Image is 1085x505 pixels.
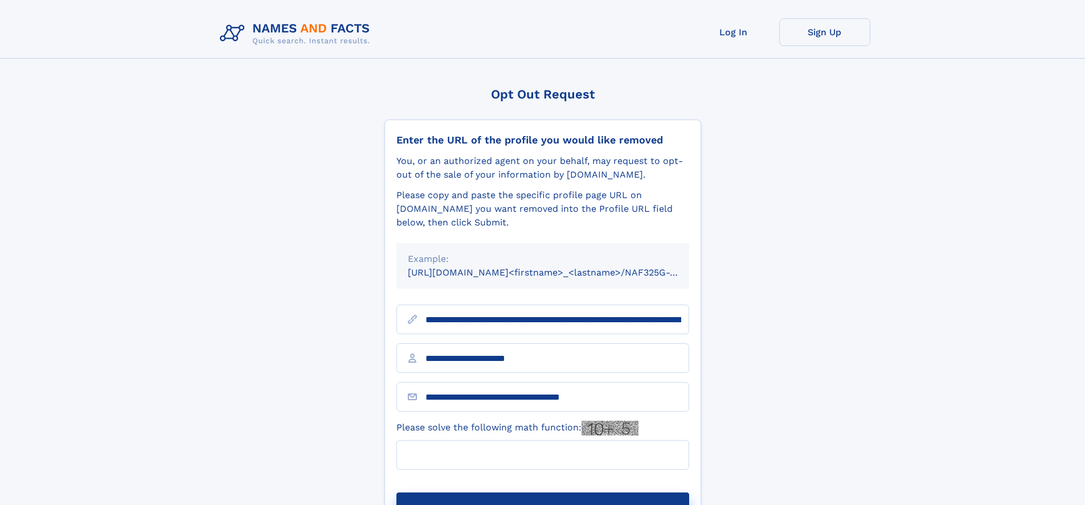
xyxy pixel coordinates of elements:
div: Opt Out Request [384,87,701,101]
img: Logo Names and Facts [215,18,379,49]
div: Please copy and paste the specific profile page URL on [DOMAIN_NAME] you want removed into the Pr... [396,188,689,229]
label: Please solve the following math function: [396,421,638,436]
div: Example: [408,252,678,266]
div: You, or an authorized agent on your behalf, may request to opt-out of the sale of your informatio... [396,154,689,182]
a: Sign Up [779,18,870,46]
div: Enter the URL of the profile you would like removed [396,134,689,146]
a: Log In [688,18,779,46]
small: [URL][DOMAIN_NAME]<firstname>_<lastname>/NAF325G-xxxxxxxx [408,267,711,278]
